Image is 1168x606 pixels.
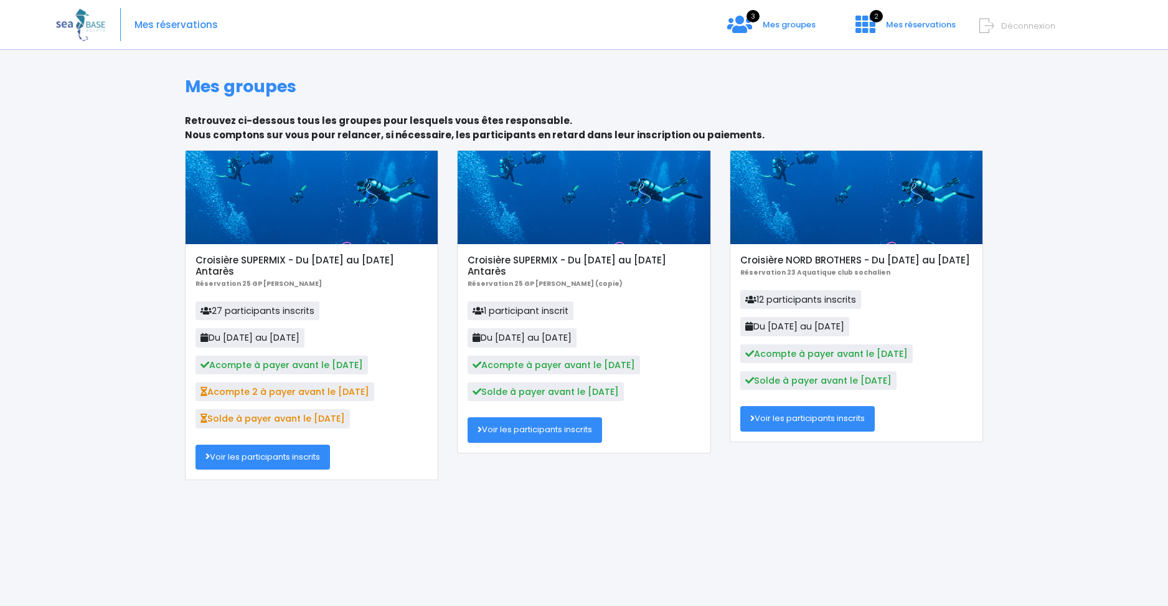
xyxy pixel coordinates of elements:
span: 27 participants inscrits [195,301,319,320]
span: Solde à payer avant le [DATE] [740,371,897,390]
a: 2 Mes réservations [845,23,963,35]
span: 12 participants inscrits [740,290,861,309]
span: Acompte à payer avant le [DATE] [468,356,640,374]
span: Solde à payer avant le [DATE] [195,409,350,428]
a: Voir les participants inscrits [468,417,602,442]
b: Réservation 25 GP [PERSON_NAME] (copie) [468,279,623,288]
p: Retrouvez ci-dessous tous les groupes pour lesquels vous êtes responsable. Nous comptons sur vous... [185,114,984,142]
b: Réservation 25 GP [PERSON_NAME] [195,279,322,288]
a: 3 Mes groupes [717,23,826,35]
span: 3 [746,10,760,22]
span: 2 [870,10,883,22]
h5: Croisière NORD BROTHERS - Du [DATE] au [DATE] [740,255,973,266]
span: Acompte à payer avant le [DATE] [195,356,368,374]
span: Du [DATE] au [DATE] [195,328,304,347]
span: Solde à payer avant le [DATE] [468,382,624,401]
a: Voir les participants inscrits [195,445,330,470]
span: Acompte à payer avant le [DATE] [740,344,913,363]
span: Du [DATE] au [DATE] [740,317,849,336]
b: Réservation 23 Aquatique club sochalien [740,268,890,277]
span: Mes groupes [763,19,816,31]
span: 1 participant inscrit [468,301,573,320]
h5: Croisière SUPERMIX - Du [DATE] au [DATE] Antarès [468,255,700,277]
a: Voir les participants inscrits [740,406,875,431]
span: Acompte 2 à payer avant le [DATE] [195,382,374,401]
span: Déconnexion [1001,20,1055,32]
span: Mes réservations [886,19,956,31]
h1: Mes groupes [185,77,984,97]
span: Du [DATE] au [DATE] [468,328,577,347]
h5: Croisière SUPERMIX - Du [DATE] au [DATE] Antarès [195,255,428,277]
